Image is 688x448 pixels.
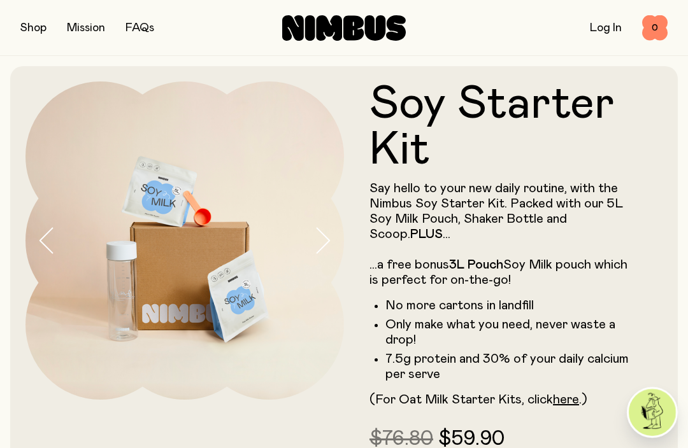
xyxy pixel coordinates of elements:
a: Mission [67,22,105,34]
strong: Pouch [468,258,503,271]
li: Only make what you need, never waste a drop! [385,317,637,347]
img: agent [629,389,676,436]
button: 0 [642,15,668,41]
a: Log In [590,22,622,34]
li: 7.5g protein and 30% of your daily calcium per serve [385,351,637,382]
a: here [553,393,579,406]
strong: 3L [449,258,464,271]
span: .) [579,393,587,406]
span: (For Oat Milk Starter Kits, click [369,393,553,406]
p: Say hello to your new daily routine, with the Nimbus Soy Starter Kit. Packed with our 5L Soy Milk... [369,181,637,288]
li: No more cartons in landfill [385,298,637,313]
h1: Soy Starter Kit [369,81,637,173]
strong: PLUS [410,228,443,241]
a: FAQs [125,22,154,34]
